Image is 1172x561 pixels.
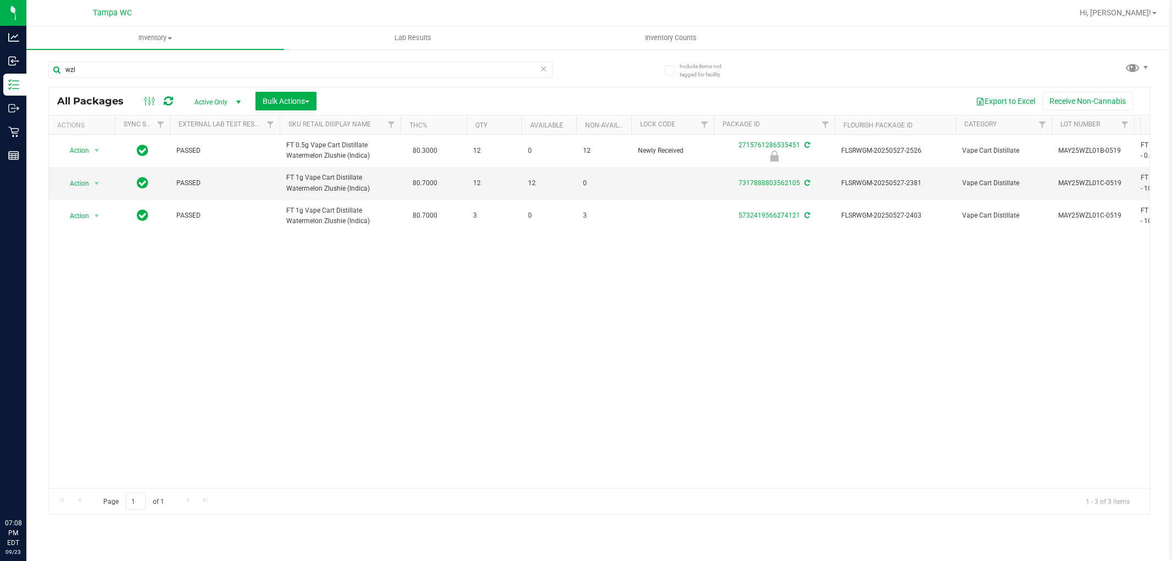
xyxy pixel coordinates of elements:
[380,33,446,43] span: Lab Results
[26,33,284,43] span: Inventory
[542,26,799,49] a: Inventory Counts
[286,173,394,193] span: FT 1g Vape Cart Distillate Watermelon Zlushie (Indica)
[32,471,46,485] iframe: Resource center unread badge
[841,210,949,221] span: FLSRWGM-20250527-2403
[48,62,553,78] input: Search Package ID, Item Name, SKU, Lot or Part Number...
[585,121,634,129] a: Non-Available
[696,115,714,134] a: Filter
[60,176,90,191] span: Action
[90,143,104,158] span: select
[803,212,810,219] span: Sync from Compliance System
[803,179,810,187] span: Sync from Compliance System
[152,115,170,134] a: Filter
[738,179,800,187] a: 7317888803562105
[407,175,443,191] span: 80.7000
[630,33,712,43] span: Inventory Counts
[137,208,148,223] span: In Sync
[473,146,515,156] span: 12
[90,208,104,224] span: select
[286,205,394,226] span: FT 1g Vape Cart Distillate Watermelon Zlushie (Indica)
[528,210,570,221] span: 0
[962,210,1045,221] span: Vape Cart Distillate
[407,143,443,159] span: 80.3000
[680,62,735,79] span: Include items not tagged for facility
[288,120,371,128] a: Sku Retail Display Name
[1058,178,1127,188] span: MAY25WZL01C-0519
[738,212,800,219] a: 5732419566274121
[57,121,110,129] div: Actions
[255,92,316,110] button: Bulk Actions
[723,120,760,128] a: Package ID
[712,151,836,162] div: Newly Received
[473,178,515,188] span: 12
[473,210,515,221] span: 3
[137,143,148,158] span: In Sync
[1042,92,1133,110] button: Receive Non-Cannabis
[8,79,19,90] inline-svg: Inventory
[8,150,19,161] inline-svg: Reports
[57,95,135,107] span: All Packages
[126,493,146,510] input: 1
[969,92,1042,110] button: Export to Excel
[1060,120,1100,128] a: Lot Number
[94,493,173,510] span: Page of 1
[530,121,563,129] a: Available
[137,175,148,191] span: In Sync
[93,8,132,18] span: Tampa WC
[262,115,280,134] a: Filter
[841,146,949,156] span: FLSRWGM-20250527-2526
[26,26,284,49] a: Inventory
[1077,493,1138,509] span: 1 - 3 of 3 items
[382,115,401,134] a: Filter
[583,146,625,156] span: 12
[286,140,394,161] span: FT 0.5g Vape Cart Distillate Watermelon Zlushie (Indica)
[60,208,90,224] span: Action
[8,55,19,66] inline-svg: Inbound
[90,176,104,191] span: select
[1080,8,1151,17] span: Hi, [PERSON_NAME]!
[407,208,443,224] span: 80.7000
[583,178,625,188] span: 0
[8,32,19,43] inline-svg: Analytics
[583,210,625,221] span: 3
[176,178,273,188] span: PASSED
[176,146,273,156] span: PASSED
[263,97,309,105] span: Bulk Actions
[738,141,800,149] a: 2715761286535451
[528,146,570,156] span: 0
[11,473,44,506] iframe: Resource center
[841,178,949,188] span: FLSRWGM-20250527-2381
[1116,115,1134,134] a: Filter
[843,121,913,129] a: Flourish Package ID
[640,120,675,128] a: Lock Code
[528,178,570,188] span: 12
[540,62,548,76] span: Clear
[8,126,19,137] inline-svg: Retail
[1034,115,1052,134] a: Filter
[964,120,997,128] a: Category
[409,121,427,129] a: THC%
[638,146,707,156] span: Newly Received
[1058,210,1127,221] span: MAY25WZL01C-0519
[5,548,21,556] p: 09/23
[816,115,835,134] a: Filter
[284,26,542,49] a: Lab Results
[60,143,90,158] span: Action
[176,210,273,221] span: PASSED
[8,103,19,114] inline-svg: Outbound
[179,120,265,128] a: External Lab Test Result
[124,120,166,128] a: Sync Status
[1058,146,1127,156] span: MAY25WZL01B-0519
[803,141,810,149] span: Sync from Compliance System
[962,146,1045,156] span: Vape Cart Distillate
[962,178,1045,188] span: Vape Cart Distillate
[475,121,487,129] a: Qty
[5,518,21,548] p: 07:08 PM EDT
